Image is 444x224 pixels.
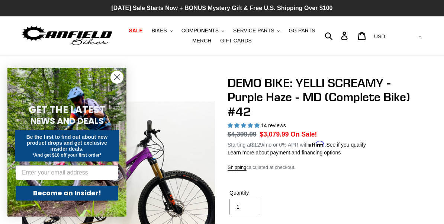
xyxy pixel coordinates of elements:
[229,189,300,197] label: Quantity
[326,142,366,148] a: See if you qualify - Learn more about Affirm Financing (opens in modal)
[125,26,146,36] a: SALE
[228,164,424,171] div: calculated at checkout.
[285,26,319,36] a: GG PARTS
[181,28,219,34] span: COMPONENTS
[233,28,274,34] span: SERVICE PARTS
[251,142,263,148] span: $129
[16,186,118,201] button: Become an Insider!
[290,129,317,139] span: On Sale!
[228,150,341,156] a: Learn more about payment and financing options
[229,26,283,36] button: SERVICE PARTS
[152,28,167,34] span: BIKES
[178,26,228,36] button: COMPONENTS
[260,131,289,138] span: $3,079.99
[189,36,215,46] a: MERCH
[228,76,424,119] h1: DEMO BIKE: YELLI SCREAMY - Purple Haze - MD (Complete Bike) #42
[309,141,325,147] span: Affirm
[29,103,105,116] span: GET THE LATEST
[148,26,176,36] button: BIKES
[228,131,257,138] s: $4,399.99
[30,115,104,127] span: NEWS AND DEALS
[228,122,261,128] span: 5.00 stars
[16,165,118,180] input: Enter your email address
[32,153,101,158] span: *And get $10 off your first order*
[289,28,315,34] span: GG PARTS
[220,38,252,44] span: GIFT CARDS
[261,122,286,128] span: 14 reviews
[228,139,366,149] p: Starting at /mo or 0% APR with .
[129,28,142,34] span: SALE
[228,164,247,171] a: Shipping
[216,36,255,46] a: GIFT CARDS
[26,134,108,152] span: Be the first to find out about new product drops and get exclusive insider deals.
[110,71,123,84] button: Close dialog
[192,38,211,44] span: MERCH
[20,24,113,48] img: Canfield Bikes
